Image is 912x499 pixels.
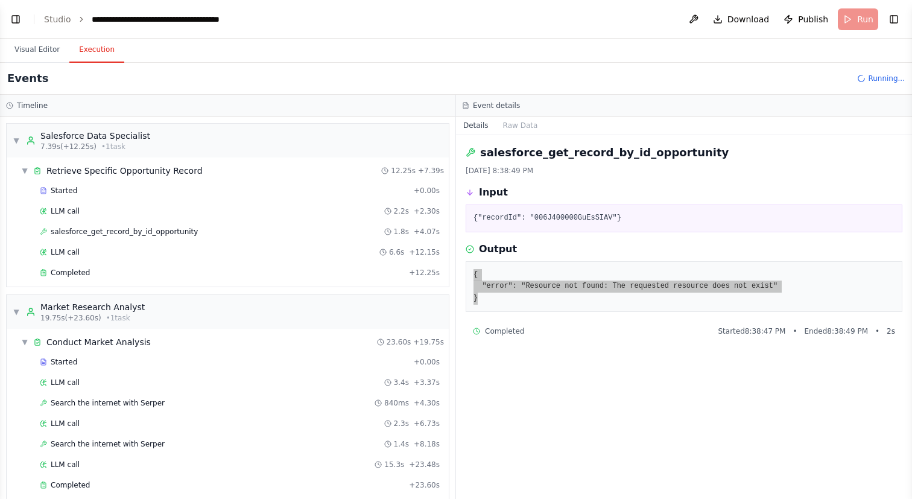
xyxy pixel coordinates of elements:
[51,227,198,237] span: salesforce_get_record_by_id_opportunity
[413,337,444,347] span: + 19.75s
[798,13,828,25] span: Publish
[51,460,80,469] span: LLM call
[51,268,90,278] span: Completed
[414,419,440,428] span: + 6.73s
[69,37,124,63] button: Execution
[40,313,101,323] span: 19.75s (+23.60s)
[387,337,411,347] span: 23.60s
[409,247,440,257] span: + 12.15s
[21,337,28,347] span: ▼
[13,307,20,317] span: ▼
[496,117,545,134] button: Raw Data
[51,378,80,387] span: LLM call
[394,419,409,428] span: 2.3s
[414,227,440,237] span: + 4.07s
[394,439,409,449] span: 1.4s
[418,166,444,176] span: + 7.39s
[7,70,48,87] h2: Events
[414,206,440,216] span: + 2.30s
[868,74,905,83] span: Running...
[394,227,409,237] span: 1.8s
[51,247,80,257] span: LLM call
[7,11,24,28] button: Show left sidebar
[101,142,125,151] span: • 1 task
[485,326,524,336] span: Completed
[5,37,69,63] button: Visual Editor
[51,206,80,216] span: LLM call
[51,398,165,408] span: Search the internet with Serper
[391,166,416,176] span: 12.25s
[875,326,879,336] span: •
[805,326,868,336] span: Ended 8:38:49 PM
[466,166,902,176] div: [DATE] 8:38:49 PM
[409,480,440,490] span: + 23.60s
[473,269,895,305] pre: { "error": "Resource not found: The requested resource does not exist" }
[46,165,203,177] span: Retrieve Specific Opportunity Record
[793,326,797,336] span: •
[727,13,770,25] span: Download
[44,13,227,25] nav: breadcrumb
[414,378,440,387] span: + 3.37s
[51,419,80,428] span: LLM call
[51,480,90,490] span: Completed
[409,460,440,469] span: + 23.48s
[479,242,517,256] h3: Output
[40,142,97,151] span: 7.39s (+12.25s)
[473,212,895,224] pre: {"recordId": "006J400000GuEsSIAV"}
[414,186,440,195] span: + 0.00s
[409,268,440,278] span: + 12.25s
[414,398,440,408] span: + 4.30s
[708,8,774,30] button: Download
[394,378,409,387] span: 3.4s
[480,144,729,161] h2: salesforce_get_record_by_id_opportunity
[384,460,404,469] span: 15.3s
[479,185,508,200] h3: Input
[44,14,71,24] a: Studio
[46,336,151,348] span: Conduct Market Analysis
[40,130,150,142] div: Salesforce Data Specialist
[885,11,902,28] button: Show right sidebar
[51,186,77,195] span: Started
[473,101,520,110] h3: Event details
[106,313,130,323] span: • 1 task
[51,439,165,449] span: Search the internet with Serper
[718,326,785,336] span: Started 8:38:47 PM
[456,117,496,134] button: Details
[40,301,145,313] div: Market Research Analyst
[394,206,409,216] span: 2.2s
[51,357,77,367] span: Started
[414,439,440,449] span: + 8.18s
[384,398,409,408] span: 840ms
[21,166,28,176] span: ▼
[13,136,20,145] span: ▼
[887,326,895,336] span: 2 s
[779,8,833,30] button: Publish
[389,247,404,257] span: 6.6s
[17,101,48,110] h3: Timeline
[414,357,440,367] span: + 0.00s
